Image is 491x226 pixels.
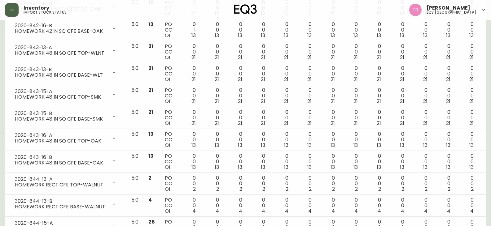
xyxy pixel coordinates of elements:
div: PO CO [165,66,173,82]
div: 0 0 [182,197,196,214]
span: 21 [191,54,196,61]
div: 0 0 [275,109,288,126]
div: 0 0 [414,175,427,192]
span: 21 [331,98,335,105]
span: 21 [469,120,474,127]
td: 5.0 [126,151,143,173]
div: 0 0 [460,66,474,82]
div: HOMEWORK RECT CFE BASE-WALNUT [15,204,108,210]
span: 13 [284,164,288,171]
span: 21 [191,98,196,105]
div: 3020-843-15-AHOMEWORK 48 IN SQ CFE TOP-SMK [10,87,121,101]
div: 0 0 [345,175,358,192]
div: 0 0 [414,44,427,60]
div: 0 0 [298,22,312,38]
div: 0 0 [275,175,288,192]
div: 0 0 [206,66,219,82]
span: 21 [148,43,153,50]
div: 0 0 [414,131,427,148]
div: 0 0 [345,197,358,214]
div: 0 0 [322,131,335,148]
div: 0 1 [182,22,196,38]
span: 13 [446,32,450,39]
span: 2 [193,185,196,193]
span: 21 [148,109,153,116]
span: 13 [353,142,358,149]
div: 0 0 [368,22,381,38]
span: 21 [191,76,196,83]
div: 0 0 [275,66,288,82]
div: 3020-843-16-BHOMEWORK 48 IN SQ CFE BASE-OAK [10,153,121,167]
span: OI [165,185,170,193]
span: 21 [423,76,427,83]
div: 0 0 [368,153,381,170]
div: 0 0 [252,66,265,82]
span: 21 [238,120,242,127]
div: HOMEWORK 48 IN SQ CFE BASE-SMK [15,116,108,122]
span: 21 [400,76,404,83]
div: 3020-843-13-BHOMEWORK 48 IN SQ CFE BASE-WLT [10,66,121,79]
div: 0 0 [322,175,335,192]
div: 0 0 [414,22,427,38]
div: 0 0 [229,109,242,126]
div: 0 0 [275,22,288,38]
span: 2 [355,185,358,193]
div: 0 0 [322,66,335,82]
div: 0 0 [437,22,451,38]
span: 21 [238,54,242,61]
span: 2 [425,185,427,193]
span: 21 [446,120,450,127]
span: 2 [332,185,335,193]
div: 0 0 [275,197,288,214]
div: 0 0 [368,131,381,148]
div: PO CO [165,197,173,214]
span: 21 [307,76,312,83]
div: 0 0 [345,22,358,38]
div: 0 0 [460,109,474,126]
span: 13 [469,142,474,149]
span: 13 [377,164,381,171]
span: 13 [423,164,427,171]
span: 21 [446,76,450,83]
span: 13 [148,130,153,138]
span: 13 [191,142,196,149]
div: 0 0 [206,87,219,104]
div: 0 0 [437,197,451,214]
span: 13 [215,32,219,39]
div: 0 0 [229,175,242,192]
div: 0 0 [298,153,312,170]
span: 2 [286,185,288,193]
div: 3020-843-13-A [15,45,108,50]
span: 21 [284,120,288,127]
span: 13 [148,152,153,160]
div: 0 0 [322,197,335,214]
span: 13 [331,32,335,39]
span: 13 [353,32,358,39]
span: 13 [261,142,265,149]
span: 21 [307,120,312,127]
td: 5.0 [126,19,143,41]
h5: import stock status [24,11,67,14]
span: 13 [215,164,219,171]
span: 13 [238,164,242,171]
span: 21 [238,98,242,105]
div: 0 0 [414,87,427,104]
div: 0 0 [229,87,242,104]
div: 3020-844-13-B [15,198,108,204]
span: 13 [331,142,335,149]
span: 13 [284,142,288,149]
span: OI [165,54,170,61]
span: 21 [284,76,288,83]
div: 0 0 [437,109,451,126]
div: 3020-843-13-B [15,67,108,72]
h5: eq3 [GEOGRAPHIC_DATA] [427,11,476,14]
span: 13 [215,142,219,149]
div: 0 0 [437,87,451,104]
span: 13 [446,142,450,149]
div: HOMEWORK 48 IN SQ CFE BASE-OAK [15,160,108,166]
span: 21 [261,76,265,83]
span: OI [165,32,170,39]
div: 3020-842-16-B [15,23,108,28]
div: 0 0 [437,66,451,82]
span: 21 [400,98,404,105]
